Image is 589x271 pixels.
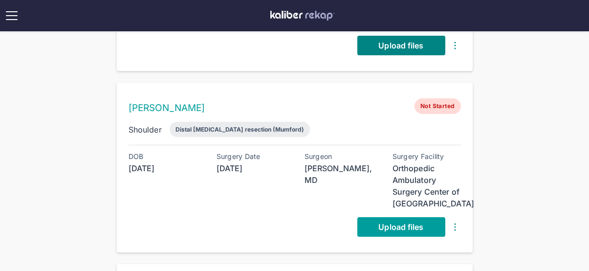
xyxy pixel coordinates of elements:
div: Orthopedic Ambulatory Surgery Center of [GEOGRAPHIC_DATA] [393,162,461,209]
div: Surgery Facility [393,153,461,160]
div: Shoulder [129,124,162,135]
div: [DATE] [129,162,197,174]
span: Upload files [378,222,423,232]
div: [DATE] [217,162,285,174]
img: DotsThreeVertical.31cb0eda.svg [449,221,461,233]
span: Not Started [414,98,460,114]
div: Surgery Date [217,153,285,160]
div: [PERSON_NAME], MD [305,162,373,186]
a: [PERSON_NAME] [129,102,205,113]
div: Surgeon [305,153,373,160]
div: Distal [MEDICAL_DATA] resection (Mumford) [175,126,304,133]
span: Upload files [378,41,423,50]
img: open menu icon [4,8,20,23]
a: Upload files [357,36,445,55]
div: DOB [129,153,197,160]
a: Upload files [357,217,445,237]
img: DotsThreeVertical.31cb0eda.svg [449,40,461,51]
img: kaliber labs logo [270,11,335,21]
